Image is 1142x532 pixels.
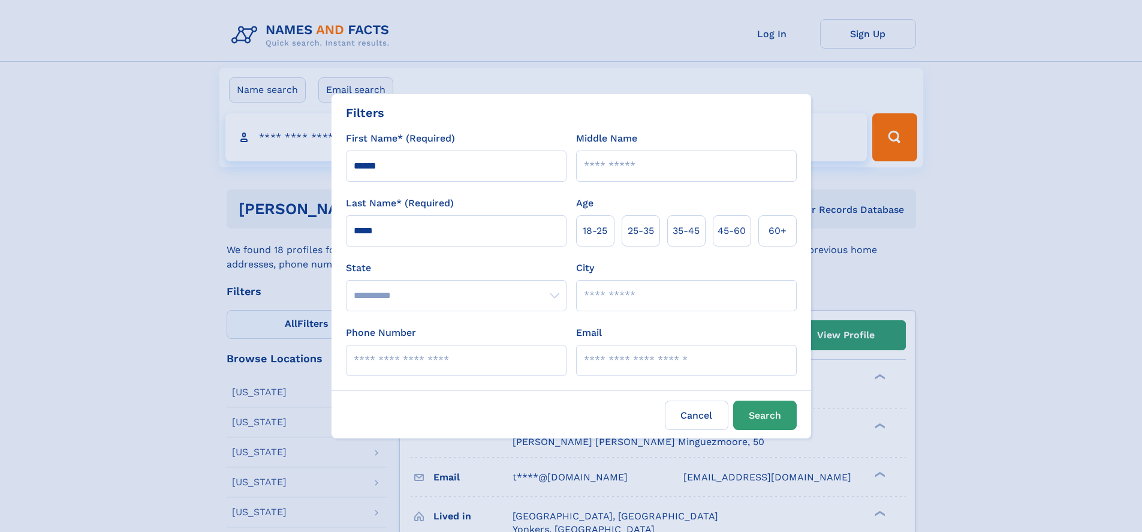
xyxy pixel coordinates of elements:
label: City [576,261,594,275]
label: Email [576,326,602,340]
div: Filters [346,104,384,122]
label: Last Name* (Required) [346,196,454,211]
button: Search [733,401,797,430]
label: Phone Number [346,326,416,340]
span: 60+ [769,224,787,238]
span: 45‑60 [718,224,746,238]
span: 35‑45 [673,224,700,238]
span: 18‑25 [583,224,607,238]
label: First Name* (Required) [346,131,455,146]
label: State [346,261,567,275]
label: Cancel [665,401,728,430]
span: 25‑35 [628,224,654,238]
label: Middle Name [576,131,637,146]
label: Age [576,196,593,211]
